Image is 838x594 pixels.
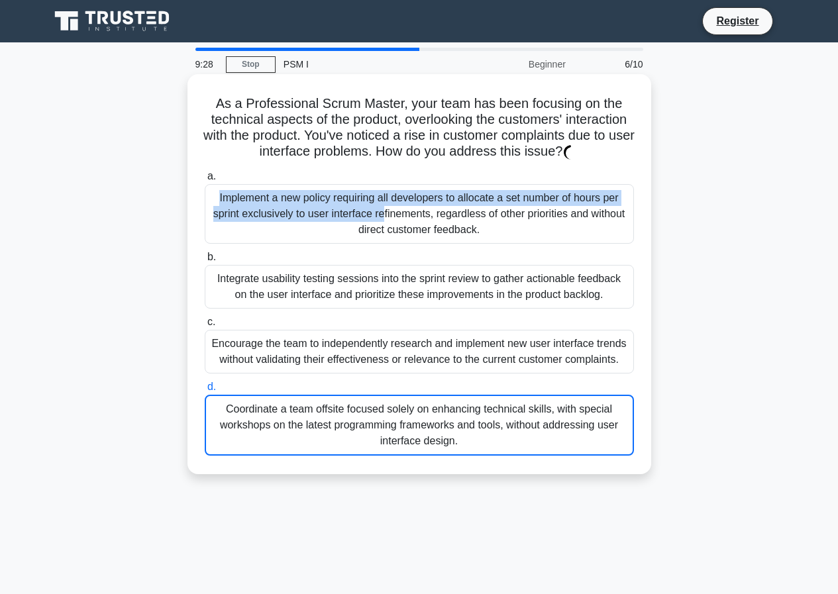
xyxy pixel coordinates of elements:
[205,265,634,309] div: Integrate usability testing sessions into the sprint review to gather actionable feedback on the ...
[574,51,651,77] div: 6/10
[187,51,226,77] div: 9:28
[458,51,574,77] div: Beginner
[207,316,215,327] span: c.
[207,381,216,392] span: d.
[207,170,216,181] span: a.
[205,395,634,456] div: Coordinate a team offsite focused solely on enhancing technical skills, with special workshops on...
[276,51,458,77] div: PSM I
[226,56,276,73] a: Stop
[205,184,634,244] div: Implement a new policy requiring all developers to allocate a set number of hours per sprint excl...
[708,13,766,29] a: Register
[205,330,634,373] div: Encourage the team to independently research and implement new user interface trends without vali...
[207,251,216,262] span: b.
[203,95,635,160] h5: As a Professional Scrum Master, your team has been focusing on the technical aspects of the produ...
